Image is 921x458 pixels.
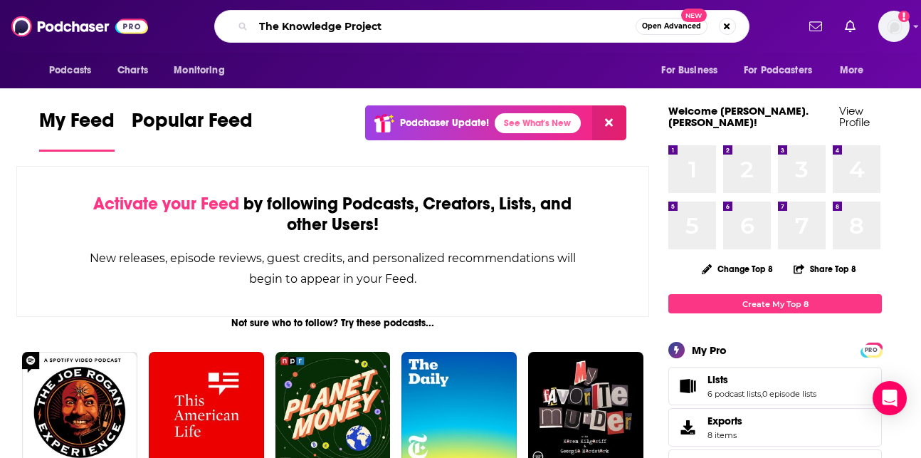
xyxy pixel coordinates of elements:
img: User Profile [878,11,910,42]
a: Lists [673,376,702,396]
div: New releases, episode reviews, guest credits, and personalized recommendations will begin to appe... [88,248,577,289]
span: For Business [661,61,717,80]
a: Exports [668,408,882,447]
span: My Feed [39,108,115,141]
div: Open Intercom Messenger [873,381,907,415]
a: 6 podcast lists [707,389,761,399]
a: Charts [108,57,157,84]
span: For Podcasters [744,61,812,80]
span: Charts [117,61,148,80]
span: Activate your Feed [93,193,239,214]
span: Podcasts [49,61,91,80]
div: Search podcasts, credits, & more... [214,10,749,43]
span: Lists [707,373,728,386]
a: Welcome [PERSON_NAME].[PERSON_NAME]! [668,104,809,129]
span: , [761,389,762,399]
button: Change Top 8 [693,260,781,278]
span: PRO [863,345,880,355]
span: New [681,9,707,22]
div: Not sure who to follow? Try these podcasts... [16,317,649,329]
span: Exports [707,415,742,427]
button: Show profile menu [878,11,910,42]
a: PRO [863,344,880,355]
a: 0 episode lists [762,389,816,399]
div: by following Podcasts, Creators, Lists, and other Users! [88,194,577,235]
button: open menu [39,57,110,84]
span: More [840,61,864,80]
button: Open AdvancedNew [636,18,707,35]
svg: Add a profile image [898,11,910,22]
span: Open Advanced [642,23,701,30]
span: Logged in as hannah.bishop [878,11,910,42]
p: Podchaser Update! [400,117,489,129]
a: Create My Top 8 [668,294,882,313]
a: Lists [707,373,816,386]
button: Share Top 8 [793,255,857,283]
button: open menu [830,57,882,84]
a: Show notifications dropdown [839,14,861,38]
a: View Profile [839,104,870,129]
span: 8 items [707,430,742,440]
span: Popular Feed [132,108,253,141]
span: Monitoring [174,61,224,80]
span: Lists [668,367,882,405]
button: open menu [164,57,243,84]
input: Search podcasts, credits, & more... [253,15,636,38]
a: Show notifications dropdown [804,14,828,38]
a: Popular Feed [132,108,253,152]
div: My Pro [692,343,727,357]
button: open menu [735,57,833,84]
a: My Feed [39,108,115,152]
a: See What's New [495,113,581,133]
button: open menu [651,57,735,84]
span: Exports [673,417,702,437]
img: Podchaser - Follow, Share and Rate Podcasts [11,13,148,40]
